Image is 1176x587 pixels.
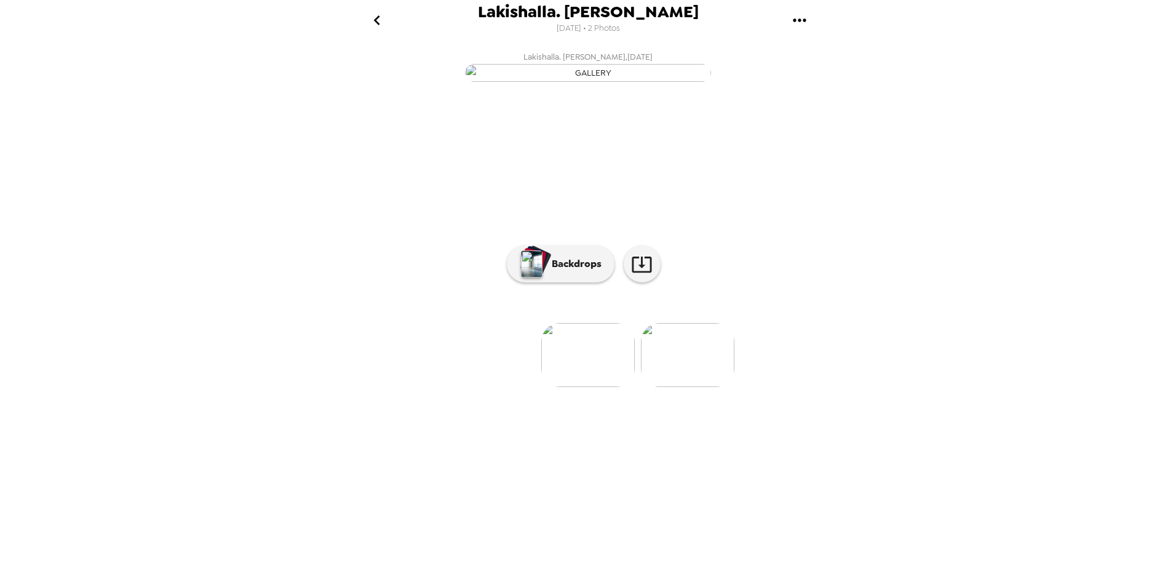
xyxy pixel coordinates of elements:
[546,257,602,271] p: Backdrops
[641,323,734,387] img: gallery
[507,246,614,282] button: Backdrops
[342,46,834,86] button: Lakishalla. [PERSON_NAME],[DATE]
[541,323,635,387] img: gallery
[465,64,711,82] img: gallery
[557,20,620,37] span: [DATE] • 2 Photos
[523,50,653,64] span: Lakishalla. [PERSON_NAME] , [DATE]
[478,4,699,20] span: Lakishalla. [PERSON_NAME]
